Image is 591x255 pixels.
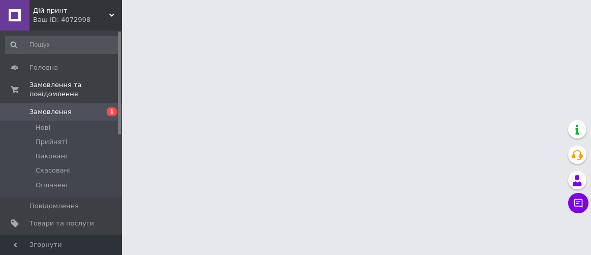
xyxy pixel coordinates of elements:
span: Прийняті [36,137,67,147]
span: Головна [29,63,58,72]
span: Товари та послуги [29,219,94,228]
span: Виконані [36,152,67,161]
span: Нові [36,123,50,132]
span: 1 [107,107,117,116]
span: Оплачені [36,181,68,190]
div: Ваш ID: 4072998 [33,15,122,24]
span: Замовлення [29,107,72,117]
input: Пошук [5,36,119,54]
span: Скасовані [36,166,70,175]
span: Замовлення та повідомлення [29,80,122,99]
span: Повідомлення [29,202,79,211]
button: Чат з покупцем [568,193,588,213]
span: Дій принт [33,6,109,15]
